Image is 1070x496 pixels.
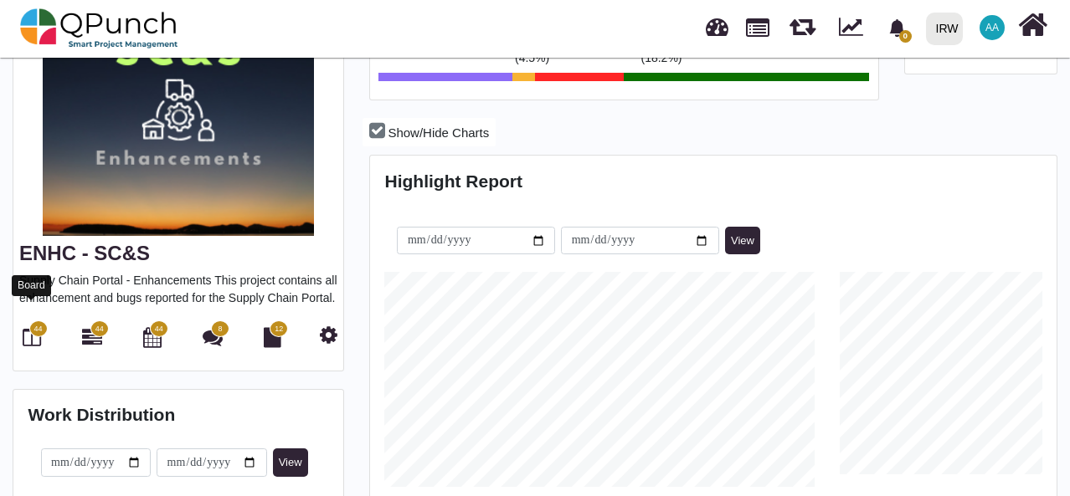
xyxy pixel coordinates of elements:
[12,275,51,296] div: Board
[19,272,337,307] p: Supply Chain Portal - Enhancements This project contains all enhancement and bugs reported for th...
[273,448,308,477] button: View
[980,15,1005,40] span: Ahad Ahmed Taji
[388,125,489,140] span: Show/Hide Charts
[33,324,42,335] span: 44
[363,118,496,147] button: Show/Hide Charts
[1018,9,1047,41] i: Home
[20,3,178,54] img: qpunch-sp.fa6292f.png
[725,227,760,255] button: View
[918,1,970,56] a: IRW
[95,324,104,335] span: 44
[219,324,223,335] span: 8
[320,325,337,345] i: Project Settings
[899,30,912,43] span: 0
[19,242,150,264] a: ENHC - SC&S
[936,14,959,43] div: IRW
[82,334,102,347] a: 44
[275,324,283,335] span: 12
[888,19,906,37] svg: bell fill
[384,171,1042,192] h4: Highlight Report
[155,324,163,335] span: 44
[28,404,329,425] h4: Work Distribution
[985,23,999,33] span: AA
[264,327,281,347] i: Document Library
[746,11,769,37] span: Projects
[831,1,878,56] div: Dynamic Report
[970,1,1015,54] a: AA
[82,327,102,347] i: Gantt
[706,10,728,35] span: Dashboard
[878,1,919,54] a: bell fill0
[882,13,912,43] div: Notification
[143,327,162,347] i: Calendar
[203,327,223,347] i: Punch Discussion
[790,8,815,36] span: Releases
